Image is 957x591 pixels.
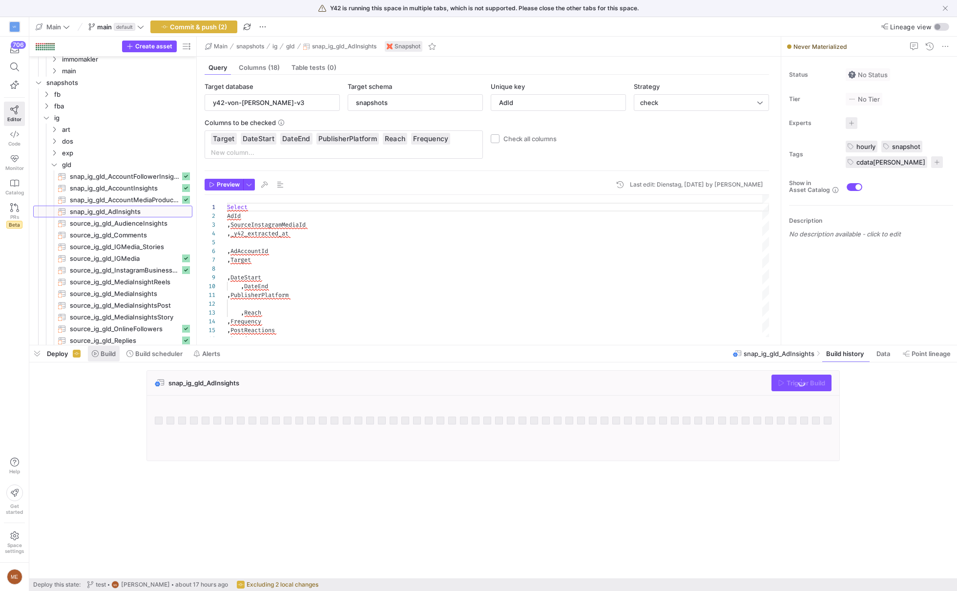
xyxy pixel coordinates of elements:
[33,100,192,112] div: Press SPACE to select this row.
[4,527,25,558] a: Spacesettings
[395,43,420,50] span: Snapshot
[284,41,297,52] button: gld
[630,181,763,188] div: Last edit: Dienstag, [DATE] by [PERSON_NAME]
[205,179,243,190] button: Preview
[33,135,192,147] div: Press SPACE to select this row.
[230,317,261,325] span: Frequency
[33,264,192,276] div: Press SPACE to select this row.
[33,88,192,100] div: Press SPACE to select this row.
[312,43,376,50] span: snap_ig_gld_AdInsights
[856,143,875,150] span: hourly
[227,274,230,281] span: ,
[86,21,146,33] button: maindefault
[789,217,953,224] p: Description
[54,89,191,100] span: fb
[744,350,814,358] span: snap_ig_gld_AdInsights
[33,253,192,264] div: Press SPACE to select this row.
[912,350,951,358] span: Point lineage
[135,43,172,50] span: Create asset
[189,345,225,362] button: Alerts
[33,241,192,253] a: source_ig_gld_IGMedia_Stories​​​​​​​
[70,194,180,206] span: snap_ig_gld_AccountMediaProductType​​​​​​​
[247,581,318,588] span: Excluding 2 local changes
[33,217,192,229] div: Press SPACE to select this row.
[848,95,880,103] span: No Tier
[62,65,191,77] span: main
[33,229,192,241] div: Press SPACE to select this row.
[848,71,856,79] img: No status
[205,255,215,264] div: 7
[214,43,228,50] span: Main
[121,581,170,588] span: [PERSON_NAME]
[846,68,890,81] button: No statusNo Status
[135,350,183,358] span: Build scheduler
[33,323,192,335] a: source_ig_gld_OnlineFollowers​​​​​​​
[6,503,23,515] span: Get started
[898,345,955,362] button: Point lineage
[491,83,525,90] span: Unique key
[4,175,25,199] a: Catalog
[33,170,192,182] div: Press SPACE to select this row.
[789,180,830,193] span: Show in Asset Catalog
[62,159,191,170] span: gld
[227,203,248,211] span: Select
[268,64,280,71] span: (18)
[227,256,230,264] span: ,
[122,345,187,362] button: Build scheduler
[205,247,215,255] div: 6
[205,335,215,343] div: 16
[175,581,228,588] span: about 17 hours ago
[822,345,870,362] button: Build history
[227,230,230,237] span: ,
[11,41,26,49] div: 706
[62,124,191,135] span: art
[70,312,191,323] span: source_ig_gld_MediaInsightsStory​​​​​​​
[876,350,890,358] span: Data
[33,124,192,135] div: Press SPACE to select this row.
[230,230,289,237] span: _y42_extracted_at
[84,578,230,591] button: testME[PERSON_NAME]about 17 hours ago
[70,230,191,241] span: source_ig_gld_Comments​​​​​​​
[270,41,280,52] button: ig
[70,183,180,194] span: snap_ig_gld_AccountInsights​​​​​​​
[236,43,264,50] span: snapshots
[4,41,25,58] button: 706
[205,220,215,229] div: 3
[62,136,191,147] span: dos
[205,229,215,238] div: 4
[111,581,119,589] div: ME
[227,247,230,255] span: ,
[33,65,192,77] div: Press SPACE to select this row.
[205,211,215,220] div: 2
[203,41,230,52] button: Main
[33,335,192,346] div: Press SPACE to select this row.
[227,326,230,334] span: ,
[241,309,244,317] span: ,
[848,95,856,103] img: No tier
[205,308,215,317] div: 13
[5,542,24,554] span: Space settings
[892,143,920,150] span: snapshot
[96,581,106,588] span: test
[327,64,336,71] span: (0)
[286,43,295,50] span: gld
[70,276,191,288] span: source_ig_gld_MediaInsightReels​​​​​​​
[33,335,192,346] a: source_ig_gld_Replies​​​​​​​
[243,134,274,144] span: DateStart
[205,203,215,211] div: 1
[33,206,192,217] a: snap_ig_gld_AdInsights​​​​​​​
[499,135,557,143] label: Check all columns
[227,335,230,343] span: ,
[213,134,235,144] span: Target
[33,311,192,323] a: source_ig_gld_MediaInsightsStory​​​​​​​
[640,99,658,106] span: check
[789,230,953,238] p: No description available - click to edit
[205,326,215,335] div: 15
[4,199,25,232] a: PRsBeta
[33,299,192,311] div: Press SPACE to select this row.
[70,265,180,276] span: source_ig_gld_InstagramBusinessProfile​​​​​​​
[789,96,838,103] span: Tier
[70,335,180,346] span: source_ig_gld_Replies​​​​​​​
[205,119,276,127] span: Columns to be checked
[33,276,192,288] div: Press SPACE to select this row.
